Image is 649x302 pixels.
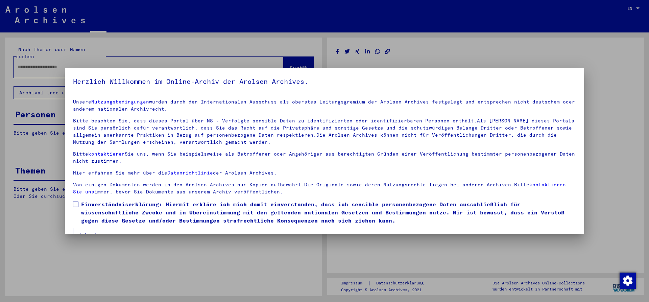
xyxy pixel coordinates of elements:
a: kontaktieren [88,151,125,157]
a: Datenrichtlinie [167,170,213,176]
p: Hier erfahren Sie mehr über die der Arolsen Archives. [73,169,576,177]
img: Change consent [620,273,636,289]
p: Von einigen Dokumenten werden in den Arolsen Archives nur Kopien aufbewahrt.Die Originale sowie d... [73,181,576,195]
p: Bitte Sie uns, wenn Sie beispielsweise als Betroffener oder Angehöriger aus berechtigten Gründen ... [73,150,576,165]
a: kontaktieren Sie uns [73,182,566,195]
span: Einverständniserklärung: Hiermit erkläre ich mich damit einverstanden, dass ich sensible personen... [81,200,576,225]
p: Unsere wurden durch den Internationalen Ausschuss als oberstes Leitungsgremium der Arolsen Archiv... [73,98,576,113]
p: Bitte beachten Sie, dass dieses Portal über NS - Verfolgte sensible Daten zu identifizierten oder... [73,117,576,146]
button: Ich stimme zu [73,228,124,241]
h5: Herzlich Willkommen im Online-Archiv der Arolsen Archives. [73,76,576,87]
div: Change consent [619,272,635,288]
a: Nutzungsbedingungen [91,99,149,105]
